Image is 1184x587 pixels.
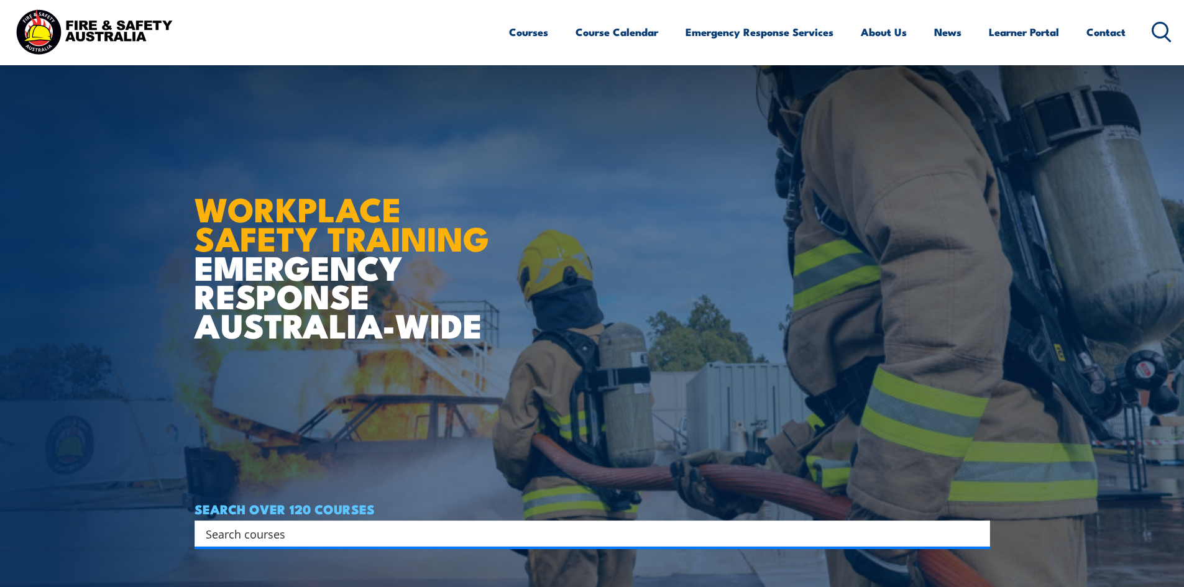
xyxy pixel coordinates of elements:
a: News [934,16,961,48]
a: About Us [861,16,907,48]
h1: EMERGENCY RESPONSE AUSTRALIA-WIDE [195,163,498,339]
a: Emergency Response Services [686,16,833,48]
input: Search input [206,524,963,543]
a: Contact [1086,16,1126,48]
h4: SEARCH OVER 120 COURSES [195,502,990,516]
a: Course Calendar [576,16,658,48]
form: Search form [208,525,965,542]
strong: WORKPLACE SAFETY TRAINING [195,182,489,263]
a: Courses [509,16,548,48]
a: Learner Portal [989,16,1059,48]
button: Search magnifier button [968,525,986,542]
